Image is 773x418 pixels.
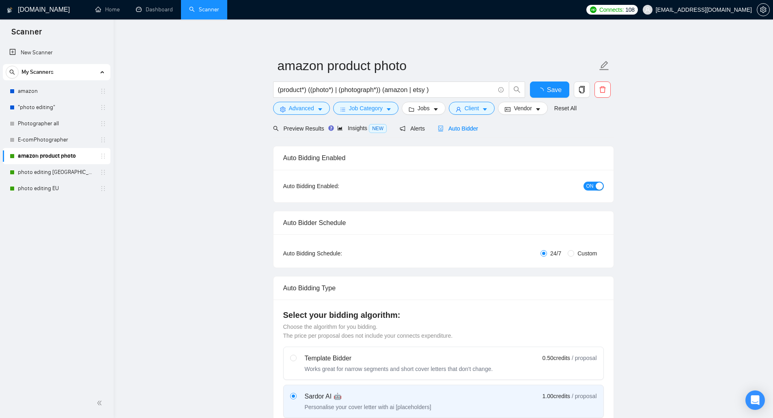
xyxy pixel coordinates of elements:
span: 1.00 credits [543,392,570,401]
input: Search Freelance Jobs... [278,85,495,95]
button: userClientcaret-down [449,102,495,115]
a: amazon [18,83,95,99]
span: Save [547,85,562,95]
button: copy [574,81,590,98]
span: Client [465,104,479,113]
span: Connects: [599,5,624,14]
div: Template Bidder [305,354,493,363]
button: delete [594,81,611,98]
div: Auto Bidding Enabled: [283,182,390,191]
span: user [645,7,650,13]
span: bars [340,106,346,112]
span: edit [599,60,609,71]
span: Insights [337,125,387,131]
a: "photo editing" [18,99,95,116]
span: Alerts [400,125,425,132]
span: robot [438,126,444,131]
li: New Scanner [3,45,110,61]
img: upwork-logo.png [590,6,596,13]
img: logo [7,4,13,17]
span: 108 [625,5,634,14]
span: My Scanners [22,64,54,80]
span: copy [574,86,590,93]
a: photo editing EU [18,180,95,197]
a: photo editing [GEOGRAPHIC_DATA] [18,164,95,180]
span: Preview Results [273,125,324,132]
span: NEW [369,124,387,133]
div: Auto Bidding Enabled [283,146,604,169]
li: My Scanners [3,64,110,197]
span: Job Category [349,104,383,113]
div: Personalise your cover letter with ai [placeholders] [305,403,431,411]
span: Jobs [418,104,430,113]
span: search [6,69,18,75]
span: ON [586,182,594,191]
button: search [6,66,19,79]
span: idcard [505,106,510,112]
button: setting [757,3,770,16]
a: New Scanner [9,45,104,61]
button: folderJobscaret-down [402,102,446,115]
span: delete [595,86,610,93]
div: Auto Bidding Type [283,277,604,300]
span: caret-down [317,106,323,112]
button: search [509,81,525,98]
span: 0.50 credits [543,354,570,362]
div: Works great for narrow segments and short cover letters that don't change. [305,365,493,373]
a: setting [757,6,770,13]
span: Scanner [5,26,48,43]
div: Auto Bidding Schedule: [283,249,390,258]
a: E-comPhotographer [18,132,95,148]
span: 24/7 [547,249,564,258]
span: Advanced [289,104,314,113]
span: setting [757,6,769,13]
span: Custom [574,249,600,258]
button: Save [530,81,569,98]
span: search [273,126,279,131]
button: idcardVendorcaret-down [498,102,547,115]
span: holder [100,153,106,159]
a: Reset All [554,104,577,113]
span: caret-down [433,106,439,112]
span: caret-down [386,106,392,112]
span: user [456,106,461,112]
span: area-chart [337,125,343,131]
a: Photographer all [18,116,95,132]
div: Tooltip anchor [327,124,335,132]
span: / proposal [572,354,596,362]
span: loading [537,88,547,94]
span: / proposal [572,392,596,400]
a: searchScanner [189,6,219,13]
span: search [509,86,525,93]
span: Vendor [514,104,532,113]
h4: Select your bidding algorithm: [283,309,604,321]
a: amazon product photo [18,148,95,164]
span: holder [100,137,106,143]
span: holder [100,169,106,176]
span: double-left [97,399,105,407]
div: Open Intercom Messenger [745,390,765,410]
input: Scanner name... [278,56,597,76]
span: Auto Bidder [438,125,478,132]
span: holder [100,104,106,111]
button: barsJob Categorycaret-down [333,102,398,115]
div: Auto Bidder Schedule [283,211,604,234]
span: notification [400,126,405,131]
span: holder [100,88,106,94]
span: caret-down [482,106,488,112]
span: caret-down [535,106,541,112]
div: Sardor AI 🤖 [305,392,431,401]
span: folder [409,106,414,112]
span: holder [100,120,106,127]
span: holder [100,185,106,192]
button: settingAdvancedcaret-down [273,102,330,115]
span: info-circle [498,87,504,92]
a: homeHome [95,6,120,13]
span: Choose the algorithm for you bidding. The price per proposal does not include your connects expen... [283,324,453,339]
a: dashboardDashboard [136,6,173,13]
span: setting [280,106,286,112]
